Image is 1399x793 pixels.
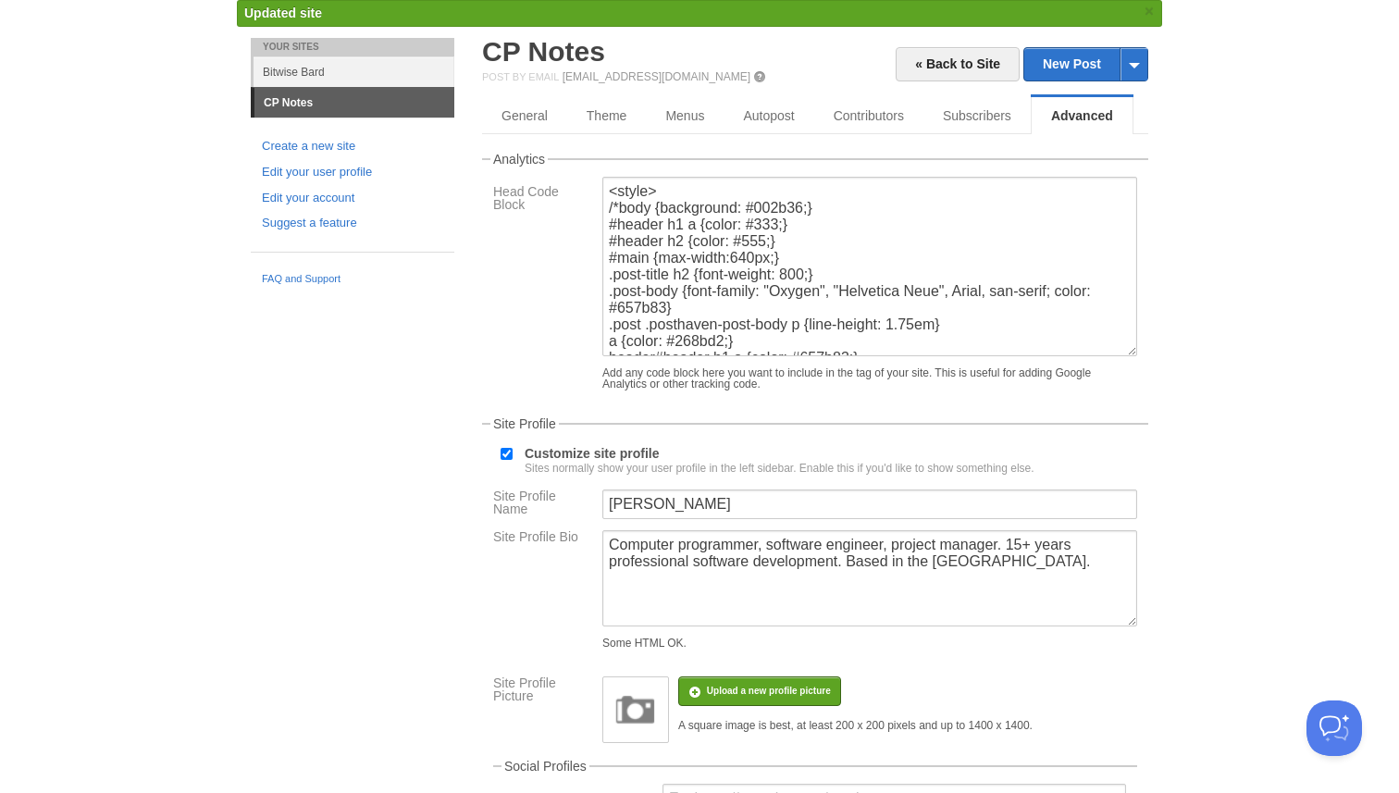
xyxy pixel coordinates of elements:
textarea: <style> /*body {background: #002b36;} #header h1 a {color: #333;} #header h2 {color: #555;} #main... [602,177,1137,356]
a: CP Notes [254,88,454,118]
legend: Site Profile [490,417,559,430]
textarea: Software maintainer, <a href="[URL][DOMAIN_NAME]">project manager</a>, and currently Principal So... [602,530,1137,626]
legend: Social Profiles [501,760,589,773]
li: Your Sites [251,38,454,56]
label: Site Profile Name [493,489,591,520]
a: New Post [1024,48,1147,81]
label: Site Profile Picture [493,676,591,707]
a: General [482,97,567,134]
label: Site Profile Bio [493,530,591,548]
a: Subscribers [923,97,1031,134]
iframe: Help Scout Beacon - Open [1306,700,1362,756]
span: Post by Email [482,71,559,82]
div: Add any code block here you want to include in the tag of your site. This is useful for adding Go... [602,367,1137,390]
a: Autopost [724,97,813,134]
label: Head Code Block [493,185,591,216]
a: Theme [567,97,647,134]
a: Contributors [814,97,923,134]
span: Upload a new profile picture [707,686,831,696]
a: FAQ and Support [262,271,443,288]
a: Suggest a feature [262,214,443,233]
a: Bitwise Bard [254,56,454,87]
a: Menus [646,97,724,134]
a: Edit your user profile [262,163,443,182]
div: Sites normally show your user profile in the left sidebar. Enable this if you'd like to show some... [525,463,1034,474]
a: Edit your account [262,189,443,208]
a: Advanced [1031,97,1133,134]
img: image.png [608,682,663,737]
label: Customize site profile [525,447,1034,474]
span: Updated site [244,6,322,20]
a: « Back to Site [896,47,1020,81]
a: CP Notes [482,36,605,67]
div: Some HTML OK. [602,638,1137,649]
div: A square image is best, at least 200 x 200 pixels and up to 1400 x 1400. [678,720,1033,731]
legend: Analytics [490,153,548,166]
a: Create a new site [262,137,443,156]
a: [EMAIL_ADDRESS][DOMAIN_NAME] [563,70,750,83]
